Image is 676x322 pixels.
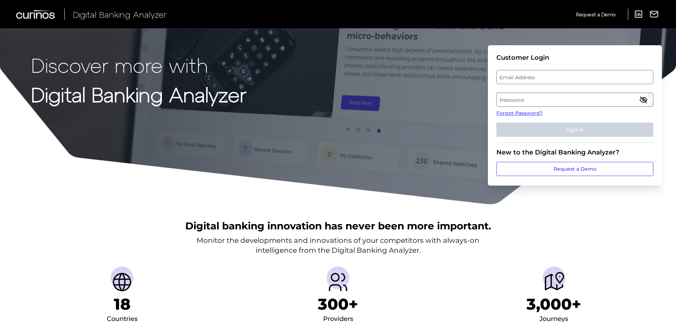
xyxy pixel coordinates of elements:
button: Sign In [496,123,653,137]
div: New to the Digital Banking Analyzer? [496,148,653,156]
label: Password [497,93,653,106]
div: Customer Login [496,54,653,62]
a: Forgot Password? [496,110,653,117]
a: Request a Demo [576,8,616,20]
span: Digital Banking Analyzer [73,9,167,19]
img: Journeys [543,271,565,293]
h2: Digital banking innovation has never been more important. [185,219,491,233]
img: Countries [111,271,133,293]
span: Request a Demo [576,11,616,17]
h1: 3,000+ [526,295,581,314]
p: Discover more with [31,54,246,76]
img: Curinos [16,10,56,19]
p: Monitor the developments and innovations of your competitors with always-on intelligence from the... [197,235,479,255]
h1: 18 [114,295,130,314]
a: Request a Demo [496,162,653,176]
h1: 300+ [318,295,358,314]
label: Email Address [497,71,653,83]
img: Providers [327,271,349,293]
strong: Digital Banking Analyzer [31,82,246,106]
